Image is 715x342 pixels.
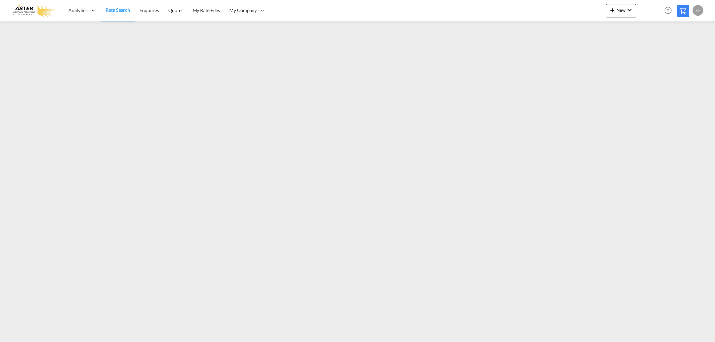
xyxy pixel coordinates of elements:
span: Analytics [68,7,87,14]
span: Help [662,5,674,16]
img: e3303e4028ba11efbf5f992c85cc34d8.png [10,3,55,18]
button: icon-plus 400-fgNewicon-chevron-down [606,4,636,17]
span: My Company [229,7,257,14]
div: Help [662,5,677,17]
md-icon: icon-plus 400-fg [608,6,616,14]
span: Quotes [168,7,183,13]
span: Enquiries [139,7,159,13]
div: O [693,5,703,16]
span: Rate Search [106,7,130,13]
md-icon: icon-chevron-down [625,6,634,14]
span: New [608,7,634,13]
span: My Rate Files [193,7,220,13]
